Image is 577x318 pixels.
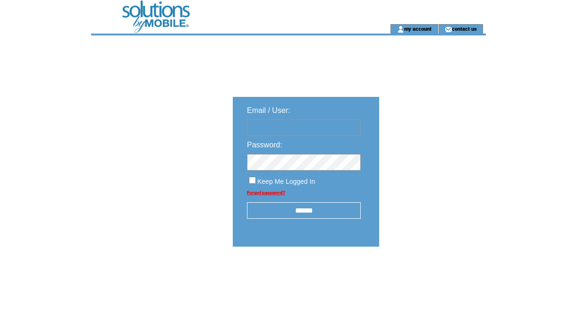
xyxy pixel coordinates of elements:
[247,141,282,149] span: Password:
[404,26,432,32] a: my account
[257,178,315,185] span: Keep Me Logged In
[247,106,290,114] span: Email / User:
[452,26,477,32] a: contact us
[445,26,452,33] img: contact_us_icon.gif;jsessionid=03618A5F49328DD682C4E2569F883F12
[247,190,285,195] a: Forgot password?
[397,26,404,33] img: account_icon.gif;jsessionid=03618A5F49328DD682C4E2569F883F12
[407,270,454,282] img: transparent.png;jsessionid=03618A5F49328DD682C4E2569F883F12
